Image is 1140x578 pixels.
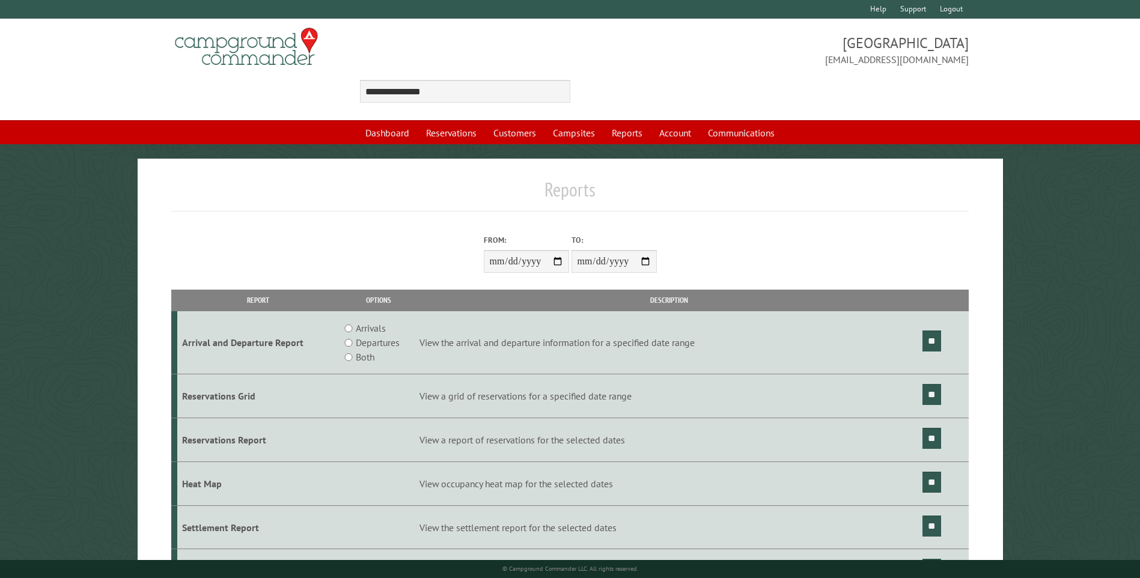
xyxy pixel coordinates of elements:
[356,350,374,364] label: Both
[177,461,339,505] td: Heat Map
[652,121,698,144] a: Account
[177,505,339,549] td: Settlement Report
[486,121,543,144] a: Customers
[177,374,339,418] td: Reservations Grid
[177,290,339,311] th: Report
[358,121,416,144] a: Dashboard
[701,121,782,144] a: Communications
[171,23,322,70] img: Campground Commander
[171,178,968,211] h1: Reports
[418,461,921,505] td: View occupancy heat map for the selected dates
[502,565,638,573] small: © Campground Commander LLC. All rights reserved.
[605,121,650,144] a: Reports
[339,290,417,311] th: Options
[418,374,921,418] td: View a grid of reservations for a specified date range
[572,234,657,246] label: To:
[418,418,921,462] td: View a report of reservations for the selected dates
[570,33,969,67] span: [GEOGRAPHIC_DATA] [EMAIL_ADDRESS][DOMAIN_NAME]
[177,418,339,462] td: Reservations Report
[418,311,921,374] td: View the arrival and departure information for a specified date range
[418,290,921,311] th: Description
[484,234,569,246] label: From:
[356,321,386,335] label: Arrivals
[419,121,484,144] a: Reservations
[356,335,400,350] label: Departures
[418,505,921,549] td: View the settlement report for the selected dates
[177,311,339,374] td: Arrival and Departure Report
[546,121,602,144] a: Campsites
